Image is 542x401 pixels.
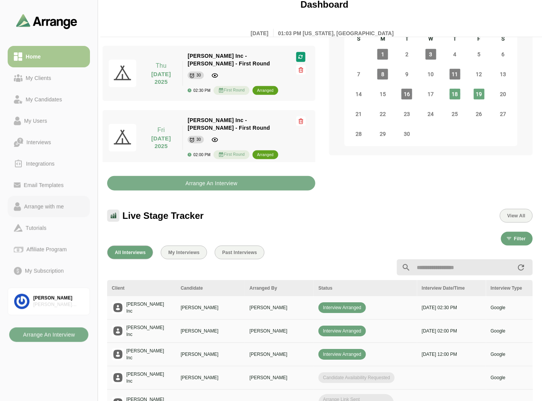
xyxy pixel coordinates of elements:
[474,49,485,60] span: Friday, September 5, 2025
[122,210,204,222] span: Live Stage Tracker
[318,326,366,336] span: Interview Arranged
[22,266,67,275] div: My Subscription
[402,109,412,119] span: Tuesday, September 23, 2025
[168,250,200,255] span: My Interviews
[474,109,485,119] span: Friday, September 26, 2025
[23,328,75,342] b: Arrange An Interview
[126,347,171,361] p: [PERSON_NAME] Inc
[23,95,65,104] div: My Candidates
[8,89,90,110] a: My Candidates
[501,232,533,246] button: Filter
[23,73,54,83] div: My Clients
[443,34,467,44] div: T
[250,374,309,381] p: [PERSON_NAME]
[188,117,270,131] span: [PERSON_NAME] Inc - [PERSON_NAME] - First Round
[112,285,171,292] div: Client
[377,129,388,139] span: Monday, September 29, 2025
[109,124,136,152] img: pwa-512x512.png
[371,34,395,44] div: M
[21,202,67,211] div: Arrange with me
[353,89,364,99] span: Sunday, September 14, 2025
[450,109,460,119] span: Thursday, September 25, 2025
[422,328,482,334] p: [DATE] 02:00 PM
[144,126,178,135] p: Fri
[112,372,124,384] img: placeholder logo
[377,109,388,119] span: Monday, September 22, 2025
[215,246,264,259] button: Past Interviews
[318,349,366,360] span: Interview Arranged
[8,196,90,217] a: Arrange with me
[257,87,274,95] div: arranged
[500,209,533,223] button: View All
[161,246,207,259] button: My Interviews
[8,67,90,89] a: My Clients
[8,288,90,315] a: [PERSON_NAME][PERSON_NAME] Associates
[474,89,485,99] span: Friday, September 19, 2025
[419,34,443,44] div: W
[250,285,309,292] div: Arranged By
[426,49,436,60] span: Wednesday, September 3, 2025
[257,151,274,159] div: arranged
[144,70,178,86] p: [DATE] 2025
[126,324,171,338] p: [PERSON_NAME] Inc
[318,285,413,292] div: Status
[112,325,124,337] img: placeholder logo
[21,116,50,126] div: My Users
[188,53,270,67] span: [PERSON_NAME] Inc - [PERSON_NAME] - First Round
[377,69,388,80] span: Monday, September 8, 2025
[402,69,412,80] span: Tuesday, September 9, 2025
[222,250,257,255] span: Past Interviews
[498,109,509,119] span: Saturday, September 27, 2025
[402,49,412,60] span: Tuesday, September 2, 2025
[181,285,240,292] div: Candidate
[353,129,364,139] span: Sunday, September 28, 2025
[353,69,364,80] span: Sunday, September 7, 2025
[426,89,436,99] span: Wednesday, September 17, 2025
[422,285,482,292] div: Interview Date/Time
[144,61,178,70] p: Thu
[107,176,315,191] button: Arrange An Interview
[498,89,509,99] span: Saturday, September 20, 2025
[188,153,211,157] div: 02:00 PM
[347,34,371,44] div: S
[395,34,419,44] div: T
[422,304,482,311] p: [DATE] 02:30 PM
[507,213,526,218] span: View All
[21,181,67,190] div: Email Templates
[377,49,388,60] span: Monday, September 1, 2025
[274,29,394,38] p: 01:03 PM [US_STATE], [GEOGRAPHIC_DATA]
[23,223,49,233] div: Tutorials
[9,328,88,342] button: Arrange An Interview
[8,239,90,260] a: Affiliate Program
[450,49,460,60] span: Thursday, September 4, 2025
[318,302,366,313] span: Interview Arranged
[196,136,201,143] div: 30
[196,72,201,79] div: 30
[467,34,491,44] div: F
[114,250,146,255] span: All Interviews
[144,135,178,150] p: [DATE] 2025
[498,69,509,80] span: Saturday, September 13, 2025
[517,263,526,272] i: appended action
[23,138,54,147] div: Interviews
[8,110,90,132] a: My Users
[450,69,460,80] span: Thursday, September 11, 2025
[33,295,83,302] div: [PERSON_NAME]
[474,69,485,80] span: Friday, September 12, 2025
[23,245,70,254] div: Affiliate Program
[214,150,249,159] div: First Round
[450,89,460,99] span: Thursday, September 18, 2025
[8,46,90,67] a: Home
[188,88,211,93] div: 02:30 PM
[185,176,238,191] b: Arrange An Interview
[250,351,309,358] p: [PERSON_NAME]
[112,348,124,360] img: placeholder logo
[8,260,90,282] a: My Subscription
[402,129,412,139] span: Tuesday, September 30, 2025
[126,371,171,385] p: [PERSON_NAME] Inc
[181,304,240,311] p: [PERSON_NAME]
[8,132,90,153] a: Interviews
[181,328,240,334] p: [PERSON_NAME]
[250,304,309,311] p: [PERSON_NAME]
[112,302,124,314] img: placeholder logo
